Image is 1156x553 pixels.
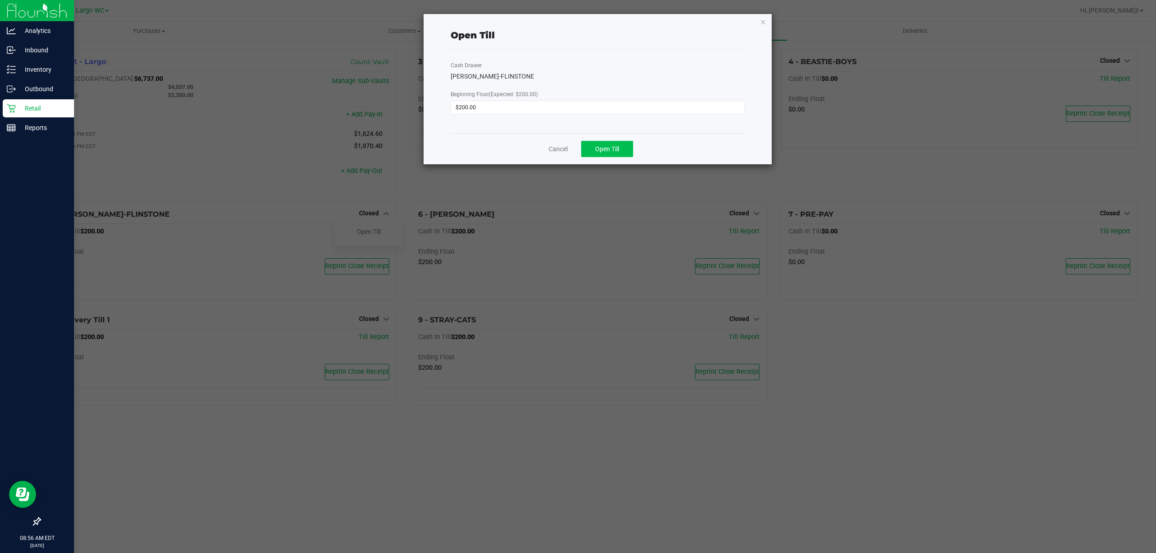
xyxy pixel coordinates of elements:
inline-svg: Reports [7,123,16,132]
span: (Expected: $200.00) [489,91,538,98]
inline-svg: Analytics [7,26,16,35]
inline-svg: Retail [7,104,16,113]
p: 08:56 AM EDT [4,534,70,542]
inline-svg: Inbound [7,46,16,55]
div: [PERSON_NAME]-FLINSTONE [451,72,745,81]
inline-svg: Inventory [7,65,16,74]
p: Inbound [16,45,70,56]
p: Retail [16,103,70,114]
button: Open Till [581,141,633,157]
iframe: Resource center [9,481,36,508]
inline-svg: Outbound [7,84,16,93]
p: Analytics [16,25,70,36]
div: Open Till [451,28,495,42]
label: Cash Drawer [451,61,482,70]
p: Reports [16,122,70,133]
p: [DATE] [4,542,70,549]
span: Beginning Float [451,91,538,98]
span: Open Till [595,145,619,153]
p: Outbound [16,84,70,94]
a: Cancel [549,144,568,154]
p: Inventory [16,64,70,75]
